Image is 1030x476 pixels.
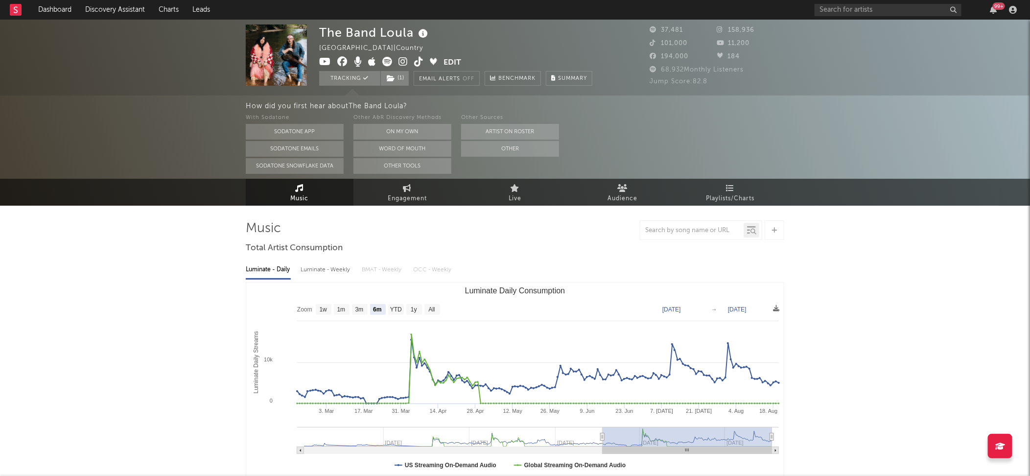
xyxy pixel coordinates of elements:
[498,73,536,85] span: Benchmark
[353,179,461,206] a: Engagement
[650,67,744,73] span: 68,932 Monthly Listeners
[650,53,688,60] span: 194,000
[246,242,343,254] span: Total Artist Consumption
[993,2,1005,10] div: 99 +
[319,24,430,41] div: The Band Loula
[524,462,626,469] text: Global Streaming On-Demand Audio
[353,112,451,124] div: Other A&R Discovery Methods
[414,71,480,86] button: Email AlertsOff
[320,307,328,313] text: 1w
[465,286,565,295] text: Luminate Daily Consumption
[503,408,523,414] text: 12. May
[390,307,402,313] text: YTD
[381,71,409,86] button: (1)
[509,193,521,205] span: Live
[355,307,364,313] text: 3m
[546,71,592,86] button: Summary
[430,408,447,414] text: 14. Apr
[246,179,353,206] a: Music
[759,408,777,414] text: 18. Aug
[662,306,681,313] text: [DATE]
[428,307,435,313] text: All
[337,307,346,313] text: 1m
[580,408,595,414] text: 9. Jun
[270,398,273,404] text: 0
[569,179,677,206] a: Audience
[246,262,291,278] div: Luminate - Daily
[246,141,344,157] button: Sodatone Emails
[297,307,312,313] text: Zoom
[728,306,747,313] text: [DATE]
[650,78,707,85] span: Jump Score: 82.8
[388,193,427,205] span: Engagement
[353,158,451,174] button: Other Tools
[291,193,309,205] span: Music
[319,43,434,54] div: [GEOGRAPHIC_DATA] | Country
[461,141,559,157] button: Other
[264,357,273,362] text: 10k
[711,306,717,313] text: →
[411,307,417,313] text: 1y
[246,100,1030,112] div: How did you first hear about The Band Loula ?
[461,179,569,206] a: Live
[650,40,687,47] span: 101,000
[319,408,334,414] text: 3. Mar
[405,462,496,469] text: US Streaming On-Demand Audio
[728,408,744,414] text: 4. Aug
[461,124,559,140] button: Artist on Roster
[485,71,541,86] a: Benchmark
[650,408,673,414] text: 7. [DATE]
[461,112,559,124] div: Other Sources
[990,6,997,14] button: 99+
[616,408,633,414] text: 23. Jun
[301,262,352,278] div: Luminate - Weekly
[815,4,961,16] input: Search for artists
[717,40,750,47] span: 11,200
[540,408,560,414] text: 26. May
[392,408,410,414] text: 31. Mar
[246,158,344,174] button: Sodatone Snowflake Data
[677,179,784,206] a: Playlists/Charts
[319,71,380,86] button: Tracking
[608,193,638,205] span: Audience
[253,331,259,393] text: Luminate Daily Streams
[650,27,683,33] span: 37,481
[706,193,755,205] span: Playlists/Charts
[558,76,587,81] span: Summary
[686,408,712,414] text: 21. [DATE]
[717,27,755,33] span: 158,936
[640,227,744,235] input: Search by song name or URL
[463,76,474,82] em: Off
[717,53,740,60] span: 184
[444,57,461,69] button: Edit
[246,124,344,140] button: Sodatone App
[467,408,484,414] text: 28. Apr
[246,112,344,124] div: With Sodatone
[353,141,451,157] button: Word Of Mouth
[353,124,451,140] button: On My Own
[380,71,409,86] span: ( 1 )
[373,307,381,313] text: 6m
[354,408,373,414] text: 17. Mar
